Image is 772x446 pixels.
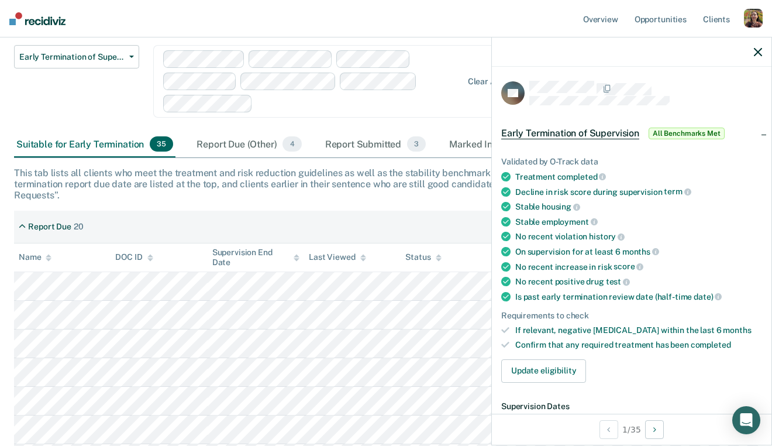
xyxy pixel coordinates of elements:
[515,276,762,287] div: No recent positive drug
[606,277,630,286] span: test
[468,77,518,87] div: Clear agents
[515,171,762,182] div: Treatment
[115,252,153,262] div: DOC ID
[405,252,441,262] div: Status
[614,262,643,271] span: score
[515,246,762,257] div: On supervision for at least 6
[515,262,762,272] div: No recent increase in risk
[694,292,722,301] span: date)
[589,232,625,241] span: history
[212,248,299,267] div: Supervision End Date
[515,340,762,350] div: Confirm that any required treatment has been
[19,52,125,62] span: Early Termination of Supervision
[501,402,762,411] dt: Supervision Dates
[19,252,51,262] div: Name
[501,359,586,383] button: Update eligibility
[515,231,762,242] div: No recent violation
[447,132,551,157] div: Marked Ineligible
[492,414,771,445] div: 1 / 35
[194,132,304,157] div: Report Due (Other)
[9,12,66,25] img: Recidiviz
[691,340,731,349] span: completed
[282,136,301,152] span: 4
[542,202,580,211] span: housing
[515,325,762,335] div: If relevant, negative [MEDICAL_DATA] within the last 6
[501,311,762,321] div: Requirements to check
[501,157,762,167] div: Validated by O-Track data
[323,132,429,157] div: Report Submitted
[645,420,664,439] button: Next Opportunity
[557,172,606,181] span: completed
[14,167,758,201] div: This tab lists all clients who meet the treatment and risk reduction guidelines as well as the st...
[542,217,597,227] span: employment
[309,252,366,262] div: Last Viewed
[515,217,762,227] div: Stable
[515,201,762,212] div: Stable
[14,132,175,157] div: Suitable for Early Termination
[515,291,762,302] div: Is past early termination review date (half-time
[599,420,618,439] button: Previous Opportunity
[515,187,762,197] div: Decline in risk score during supervision
[150,136,173,152] span: 35
[407,136,426,152] span: 3
[649,128,725,139] span: All Benchmarks Met
[664,187,691,196] span: term
[501,128,639,139] span: Early Termination of Supervision
[74,222,84,232] div: 20
[732,406,760,434] div: Open Intercom Messenger
[492,115,771,152] div: Early Termination of SupervisionAll Benchmarks Met
[723,325,751,335] span: months
[622,247,659,256] span: months
[28,222,71,232] div: Report Due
